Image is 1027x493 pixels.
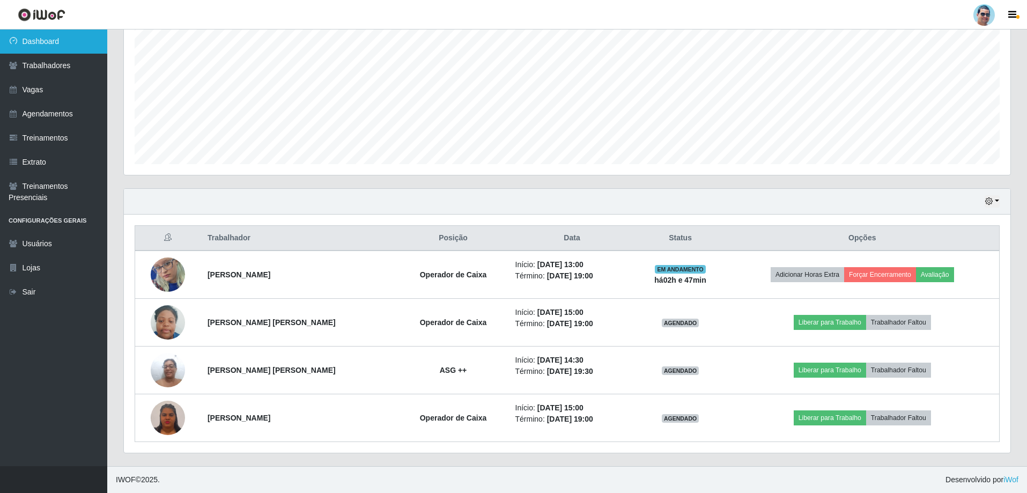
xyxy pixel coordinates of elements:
[208,318,336,327] strong: [PERSON_NAME] [PERSON_NAME]
[208,270,270,279] strong: [PERSON_NAME]
[866,315,931,330] button: Trabalhador Faltou
[547,415,593,423] time: [DATE] 19:00
[662,414,699,423] span: AGENDADO
[945,474,1018,485] span: Desenvolvido por
[844,267,916,282] button: Forçar Encerramento
[515,355,629,366] li: Início:
[794,410,866,425] button: Liberar para Trabalho
[515,318,629,329] li: Término:
[662,366,699,375] span: AGENDADO
[537,308,583,317] time: [DATE] 15:00
[662,319,699,327] span: AGENDADO
[547,271,593,280] time: [DATE] 19:00
[151,238,185,312] img: 1751983105280.jpeg
[208,414,270,422] strong: [PERSON_NAME]
[771,267,844,282] button: Adicionar Horas Extra
[515,414,629,425] li: Término:
[726,226,1000,251] th: Opções
[537,260,583,269] time: [DATE] 13:00
[537,356,583,364] time: [DATE] 14:30
[794,315,866,330] button: Liberar para Trabalho
[201,226,398,251] th: Trabalhador
[515,307,629,318] li: Início:
[151,347,185,393] img: 1703019417577.jpeg
[515,270,629,282] li: Término:
[509,226,636,251] th: Data
[397,226,508,251] th: Posição
[208,366,336,374] strong: [PERSON_NAME] [PERSON_NAME]
[1003,475,1018,484] a: iWof
[866,363,931,378] button: Trabalhador Faltou
[654,276,706,284] strong: há 02 h e 47 min
[420,270,487,279] strong: Operador de Caixa
[515,402,629,414] li: Início:
[440,366,467,374] strong: ASG ++
[537,403,583,412] time: [DATE] 15:00
[420,414,487,422] strong: Operador de Caixa
[916,267,954,282] button: Avaliação
[547,319,593,328] time: [DATE] 19:00
[151,399,185,436] img: 1752886707341.jpeg
[515,366,629,377] li: Término:
[420,318,487,327] strong: Operador de Caixa
[116,474,160,485] span: © 2025 .
[866,410,931,425] button: Trabalhador Faltou
[18,8,65,21] img: CoreUI Logo
[636,226,726,251] th: Status
[655,265,706,274] span: EM ANDAMENTO
[794,363,866,378] button: Liberar para Trabalho
[151,300,185,345] img: 1709225632480.jpeg
[515,259,629,270] li: Início:
[116,475,136,484] span: IWOF
[547,367,593,376] time: [DATE] 19:30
